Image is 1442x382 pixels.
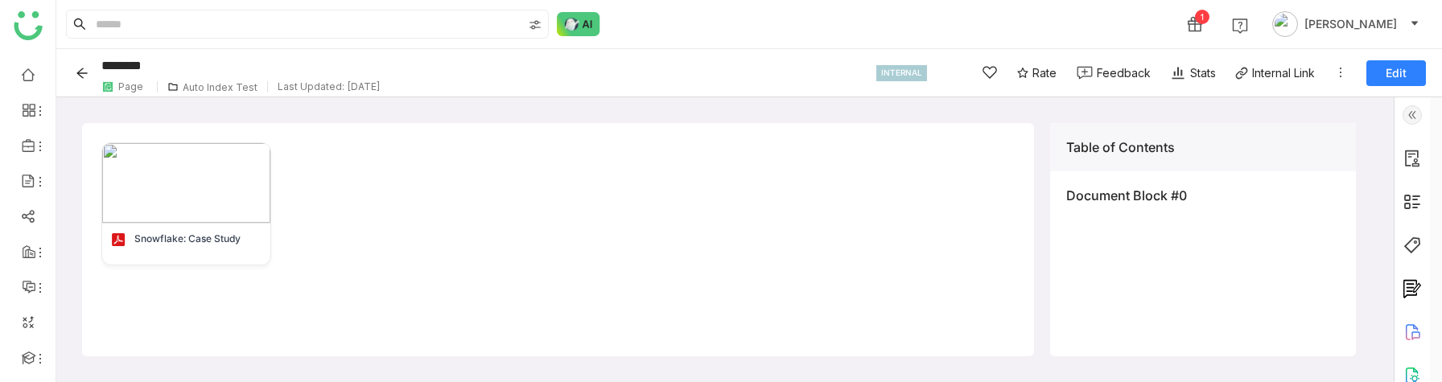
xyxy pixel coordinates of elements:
[167,81,179,92] img: folder.svg
[14,11,43,40] img: logo
[1170,65,1186,81] img: stats.svg
[557,12,600,36] img: ask-buddy-normal.svg
[1170,64,1216,81] div: Stats
[278,80,381,92] div: Last Updated: [DATE]
[1272,11,1298,37] img: avatar
[134,232,241,246] div: Snowflake: Case Study
[876,65,927,81] div: INTERNAL
[1050,123,1356,171] div: Table of Contents
[1386,65,1407,81] span: Edit
[1366,60,1426,86] button: Edit
[1252,66,1315,80] div: Internal Link
[1066,187,1340,203] div: Document Block #0
[1195,10,1209,24] div: 1
[1232,18,1248,34] img: help.svg
[1097,64,1151,81] div: Feedback
[118,80,143,92] div: Page
[1304,15,1397,33] span: [PERSON_NAME]
[101,80,114,93] img: paper.svg
[72,60,97,86] button: Back
[110,232,126,248] img: pdf.svg
[1269,11,1423,37] button: [PERSON_NAME]
[529,18,542,31] img: search-type.svg
[102,143,270,223] img: 65e1999a10d89361be4a23fe
[183,81,257,93] div: Auto Index Test
[1077,66,1093,80] img: feedback-1.svg
[1032,64,1057,81] span: Rate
